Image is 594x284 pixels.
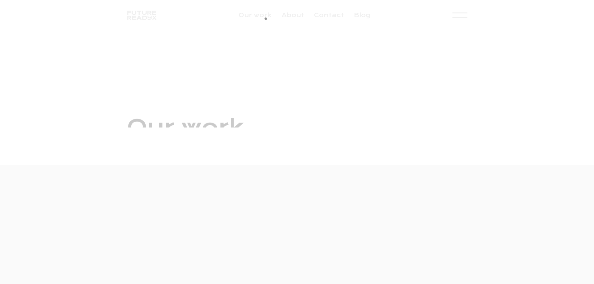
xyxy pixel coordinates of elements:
[314,12,344,19] a: Contact
[239,12,272,19] a: Our work
[452,9,467,22] div: menu
[127,9,157,22] img: Futurereadyx Logo
[127,9,157,22] a: home
[354,12,370,19] a: Blog
[282,12,304,19] a: About
[127,113,467,141] h1: Our work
